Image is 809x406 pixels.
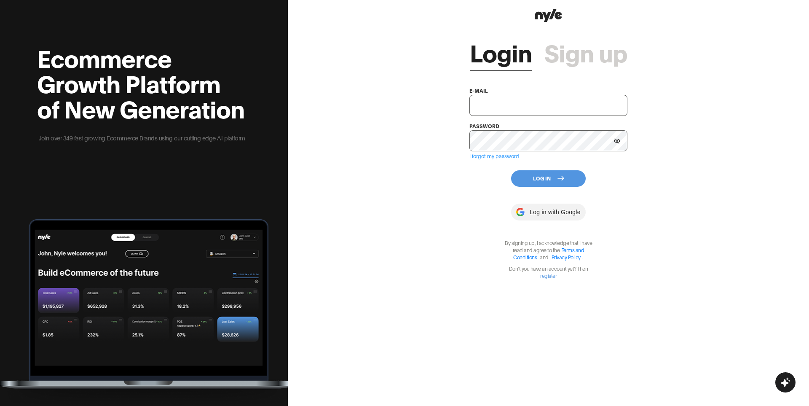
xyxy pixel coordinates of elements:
p: By signing up, I acknowledge that I have read and agree to the . [500,239,597,261]
a: Terms and Conditions [513,247,584,260]
label: password [469,123,499,129]
p: Join over 349 fast growing Ecommerce Brands using our cutting edge AI platform [37,133,246,143]
button: Log In [511,170,586,187]
a: Sign up [544,39,627,65]
label: e-mail [469,87,488,94]
a: I forgot my password [469,153,519,159]
button: Log in with Google [511,204,585,220]
a: Privacy Policy [552,254,581,260]
a: register [540,272,557,279]
p: Don't you have an account yet? Then [500,265,597,279]
h2: Ecommerce Growth Platform of New Generation [37,45,246,121]
span: and [538,254,551,260]
a: Login [470,39,532,65]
